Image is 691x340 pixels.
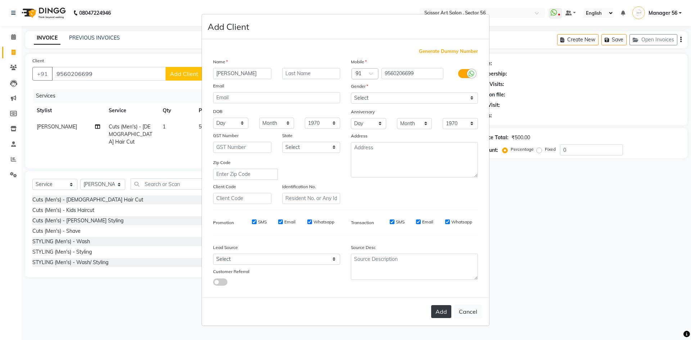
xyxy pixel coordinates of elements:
label: SMS [258,219,267,225]
label: Transaction [351,219,374,226]
label: Gender [351,83,368,90]
input: Mobile [381,68,444,79]
input: First Name [213,68,271,79]
label: Email [284,219,295,225]
input: Last Name [282,68,340,79]
label: State [282,132,293,139]
label: GST Number [213,132,239,139]
button: Cancel [454,305,482,318]
label: Zip Code [213,159,231,166]
label: Anniversary [351,109,375,115]
label: Whatsapp [451,219,472,225]
label: Source Desc [351,244,376,251]
h4: Add Client [208,20,249,33]
label: Whatsapp [313,219,334,225]
span: Generate Dummy Number [419,48,478,55]
label: Lead Source [213,244,238,251]
label: Client Code [213,183,236,190]
label: Mobile [351,59,367,65]
label: Promotion [213,219,234,226]
input: Enter Zip Code [213,169,278,180]
input: Client Code [213,193,271,204]
button: Add [431,305,451,318]
label: Email [213,83,224,89]
label: Name [213,59,228,65]
label: SMS [396,219,405,225]
label: Identification No. [282,183,316,190]
input: GST Number [213,142,271,153]
label: Address [351,133,367,139]
input: Resident No. or Any Id [282,193,340,204]
label: Email [422,219,433,225]
label: DOB [213,108,222,115]
input: Email [213,92,340,103]
label: Customer Referral [213,268,249,275]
